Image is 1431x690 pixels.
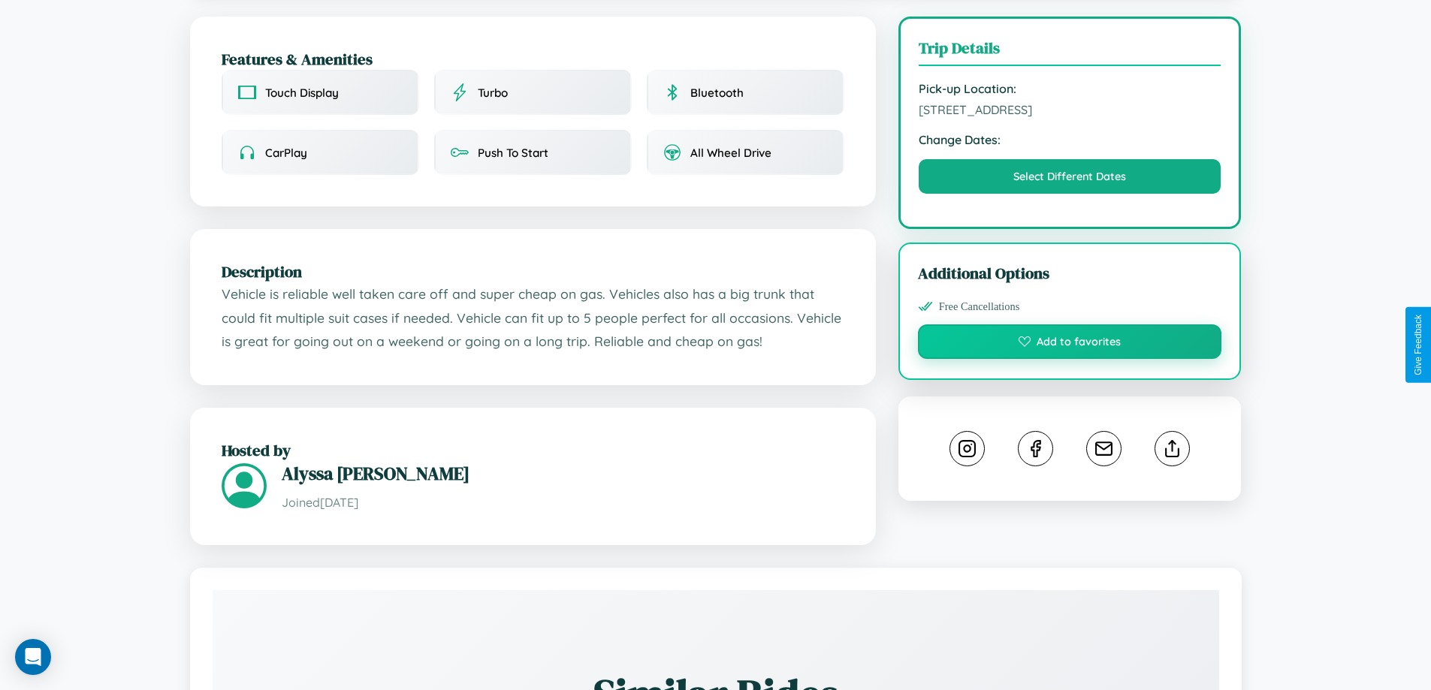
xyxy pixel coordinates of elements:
[1413,315,1423,375] div: Give Feedback
[265,86,339,100] span: Touch Display
[222,439,844,461] h2: Hosted by
[222,48,844,70] h2: Features & Amenities
[919,81,1221,96] strong: Pick-up Location:
[919,159,1221,194] button: Select Different Dates
[282,461,844,486] h3: Alyssa [PERSON_NAME]
[265,146,307,160] span: CarPlay
[282,492,844,514] p: Joined [DATE]
[222,261,844,282] h2: Description
[918,324,1222,359] button: Add to favorites
[478,146,548,160] span: Push To Start
[939,300,1020,313] span: Free Cancellations
[918,262,1222,284] h3: Additional Options
[919,102,1221,117] span: [STREET_ADDRESS]
[919,132,1221,147] strong: Change Dates:
[222,282,844,354] p: Vehicle is reliable well taken care off and super cheap on gas. Vehicles also has a big trunk tha...
[690,146,771,160] span: All Wheel Drive
[690,86,744,100] span: Bluetooth
[919,37,1221,66] h3: Trip Details
[15,639,51,675] div: Open Intercom Messenger
[478,86,508,100] span: Turbo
